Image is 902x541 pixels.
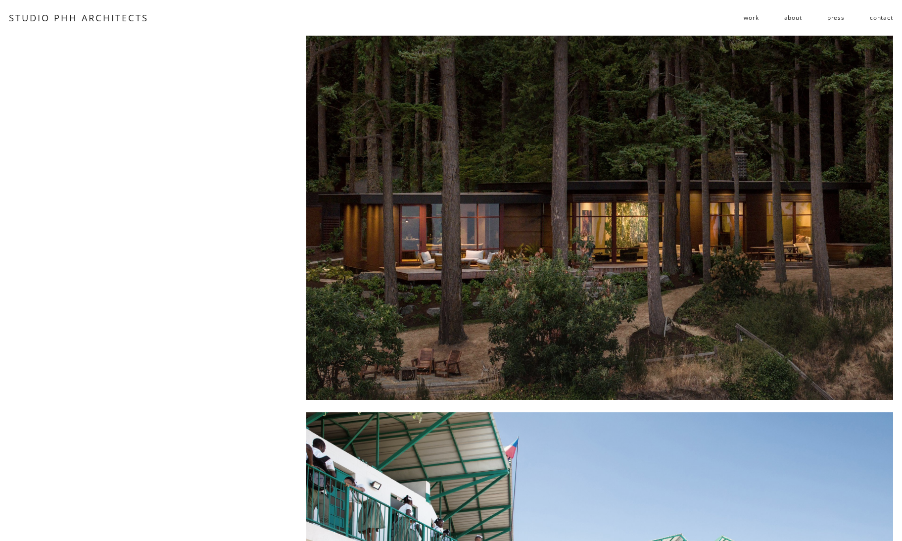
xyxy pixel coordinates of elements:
[784,10,802,26] a: about
[827,10,845,26] a: press
[744,10,759,26] a: folder dropdown
[744,10,759,25] span: work
[9,11,148,24] a: STUDIO PHH ARCHITECTS
[870,10,893,26] a: contact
